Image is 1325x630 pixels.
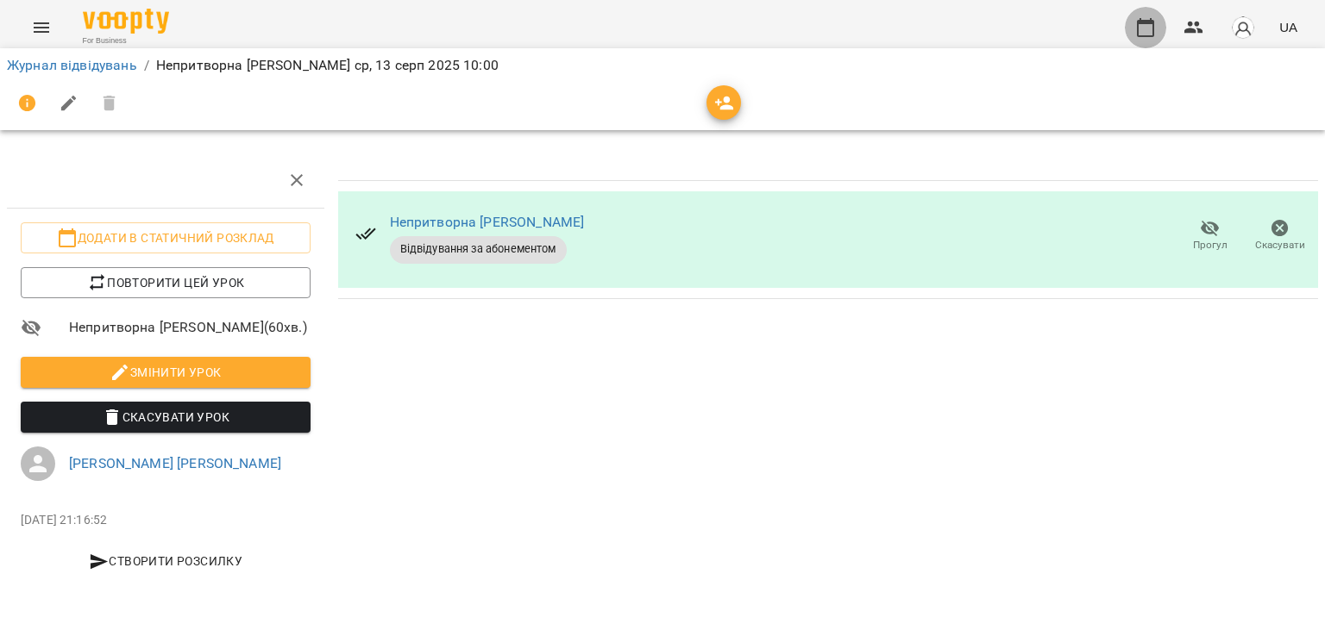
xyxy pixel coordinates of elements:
[7,55,1318,76] nav: breadcrumb
[1255,238,1305,253] span: Скасувати
[83,35,169,47] span: For Business
[21,357,311,388] button: Змінити урок
[69,317,311,338] span: Непритворна [PERSON_NAME] ( 60 хв. )
[21,7,62,48] button: Menu
[144,55,149,76] li: /
[21,512,311,529] p: [DATE] 21:16:52
[156,55,499,76] p: Непритворна [PERSON_NAME] ср, 13 серп 2025 10:00
[1231,16,1255,40] img: avatar_s.png
[21,267,311,298] button: Повторити цей урок
[35,407,297,427] span: Скасувати Урок
[28,551,304,571] span: Створити розсилку
[1245,212,1315,260] button: Скасувати
[69,455,281,471] a: [PERSON_NAME] [PERSON_NAME]
[390,241,567,257] span: Відвідування за абонементом
[1175,212,1245,260] button: Прогул
[1272,11,1304,43] button: UA
[35,228,297,248] span: Додати в статичний розклад
[1279,18,1297,36] span: UA
[21,546,311,577] button: Створити розсилку
[21,402,311,433] button: Скасувати Урок
[83,9,169,34] img: Voopty Logo
[7,57,137,73] a: Журнал відвідувань
[390,214,585,230] a: Непритворна [PERSON_NAME]
[35,272,297,293] span: Повторити цей урок
[35,362,297,383] span: Змінити урок
[1193,238,1228,253] span: Прогул
[21,222,311,253] button: Додати в статичний розклад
